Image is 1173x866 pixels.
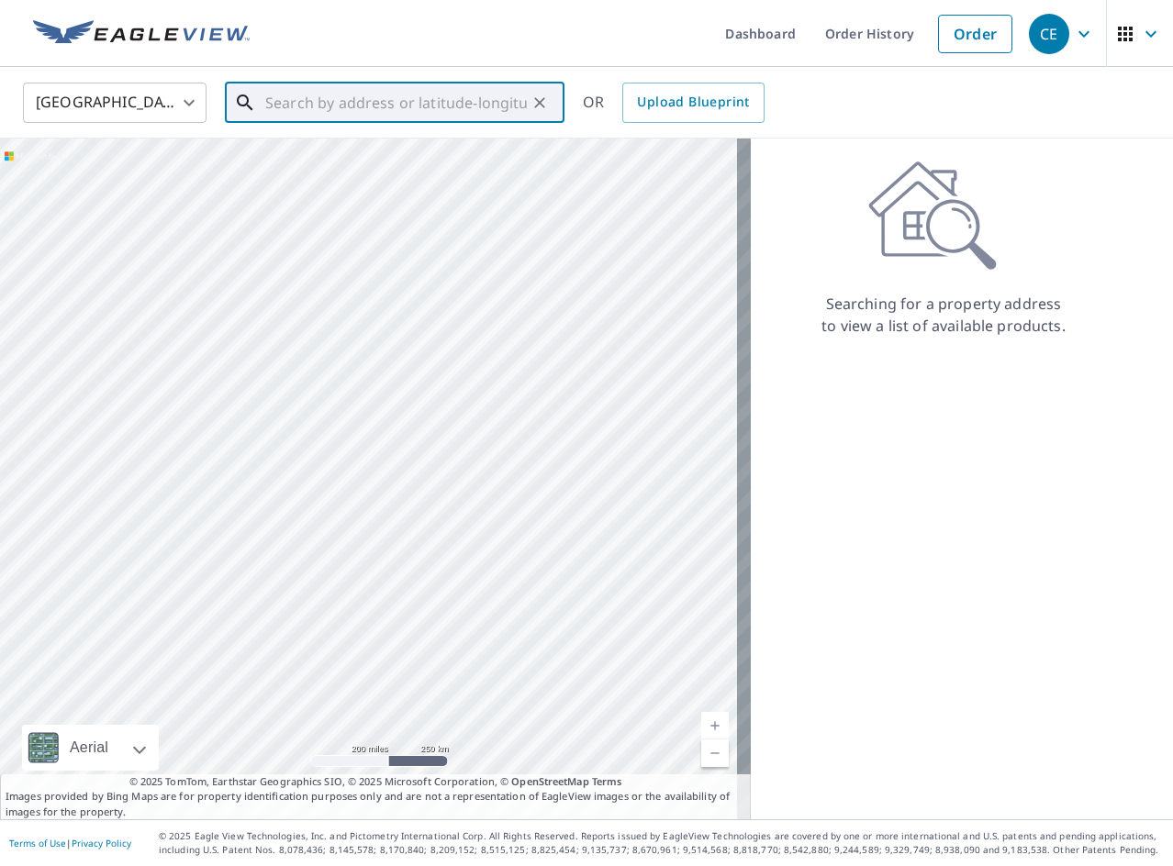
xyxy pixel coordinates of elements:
[701,739,729,767] a: Current Level 5, Zoom Out
[592,774,622,788] a: Terms
[821,293,1067,337] p: Searching for a property address to view a list of available products.
[33,20,250,48] img: EV Logo
[511,774,588,788] a: OpenStreetMap
[9,837,66,849] a: Terms of Use
[637,91,749,114] span: Upload Blueprint
[265,77,527,128] input: Search by address or latitude-longitude
[72,837,131,849] a: Privacy Policy
[583,83,765,123] div: OR
[938,15,1012,53] a: Order
[64,725,114,771] div: Aerial
[701,712,729,739] a: Current Level 5, Zoom In
[23,77,207,128] div: [GEOGRAPHIC_DATA]
[1029,14,1069,54] div: CE
[622,83,764,123] a: Upload Blueprint
[9,838,131,849] p: |
[129,774,622,790] span: © 2025 TomTom, Earthstar Geographics SIO, © 2025 Microsoft Corporation, ©
[159,829,1164,857] p: © 2025 Eagle View Technologies, Inc. and Pictometry International Corp. All Rights Reserved. Repo...
[22,725,159,771] div: Aerial
[527,90,553,116] button: Clear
